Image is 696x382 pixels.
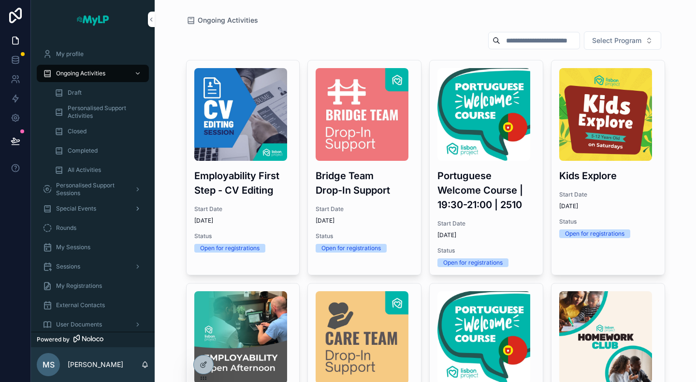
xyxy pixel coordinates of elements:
div: Open for registrations [565,229,624,238]
p: [PERSON_NAME] [68,360,123,369]
a: User Documents [37,316,149,333]
a: Completed [48,142,149,159]
span: Special Events [56,205,96,212]
img: BRIDGE.jpg [316,68,408,161]
span: Status [437,247,535,255]
span: Select Program [592,36,641,45]
span: Status [316,232,413,240]
img: 1.jpg [437,68,530,161]
span: Start Date [437,220,535,227]
span: Personalised Support Sessions [56,182,127,197]
span: Powered by [37,336,70,343]
a: Sessions [37,258,149,275]
span: Start Date [559,191,657,198]
span: Status [559,218,657,226]
span: My Registrations [56,282,102,290]
span: Start Date [194,205,292,213]
span: Draft [68,89,82,97]
h3: Portuguese Welcome Course | 19:30-21:00 | 2510 [437,169,535,212]
span: [DATE] [316,217,413,225]
span: My profile [56,50,84,58]
span: Status [194,232,292,240]
span: All Activities [68,166,101,174]
a: Ongoing Activities [186,15,258,25]
span: Start Date [316,205,413,213]
a: Ongoing Activities [37,65,149,82]
span: Ongoing Activities [56,70,105,77]
a: External Contacts [37,297,149,314]
span: User Documents [56,321,102,328]
div: Open for registrations [443,258,503,267]
button: Select Button [584,31,661,50]
span: MS [43,359,55,370]
a: Personalised Support Sessions [37,181,149,198]
a: 1.jpgPortuguese Welcome Course | 19:30-21:00 | 2510Start Date[DATE]StatusOpen for registrations [429,60,543,275]
img: CV-Editing-Session.jpg [194,68,287,161]
a: All Activities [48,161,149,179]
a: MyLP-Kids-Explore.pngKids ExploreStart Date[DATE]StatusOpen for registrations [551,60,665,275]
h3: Employability First Step - CV Editing [194,169,292,198]
a: Rounds [37,219,149,237]
span: Closed [68,127,87,135]
a: Powered by [31,332,155,347]
a: Special Events [37,200,149,217]
a: Draft [48,84,149,101]
span: My Sessions [56,243,90,251]
a: Personalised Support Activities [48,103,149,121]
span: Personalised Support Activities [68,104,139,120]
img: MyLP-Kids-Explore.png [559,68,652,161]
div: Open for registrations [321,244,381,253]
a: BRIDGE.jpgBridge Team Drop-In SupportStart Date[DATE]StatusOpen for registrations [307,60,421,275]
img: App logo [76,12,110,27]
span: Rounds [56,224,76,232]
div: Open for registrations [200,244,260,253]
span: Completed [68,147,98,155]
span: Sessions [56,263,80,270]
a: CV-Editing-Session.jpgEmployability First Step - CV EditingStart Date[DATE]StatusOpen for registr... [186,60,300,275]
div: scrollable content [31,39,155,332]
span: [DATE] [437,231,535,239]
a: Closed [48,123,149,140]
a: My Sessions [37,239,149,256]
a: My Registrations [37,277,149,295]
h3: Kids Explore [559,169,657,183]
h3: Bridge Team Drop-In Support [316,169,413,198]
a: My profile [37,45,149,63]
span: [DATE] [559,202,657,210]
span: [DATE] [194,217,292,225]
span: External Contacts [56,301,105,309]
span: Ongoing Activities [198,15,258,25]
